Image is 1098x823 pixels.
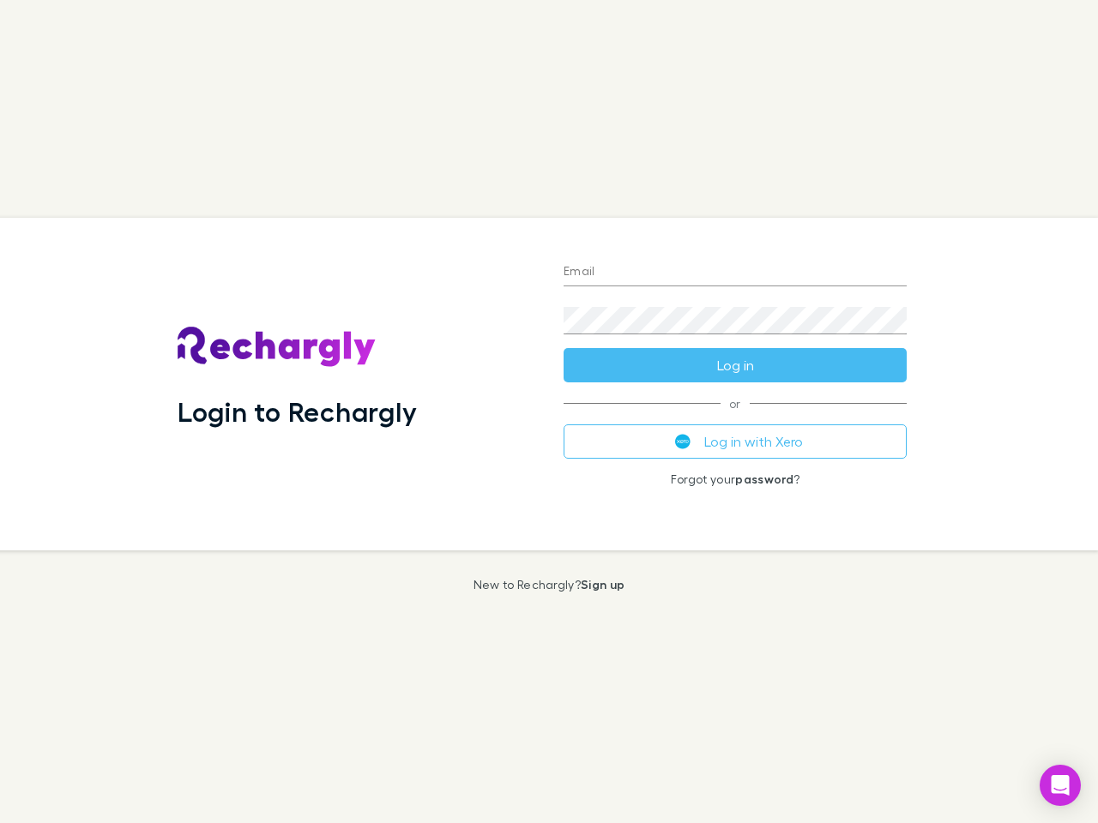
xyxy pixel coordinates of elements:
a: Sign up [581,577,624,592]
p: New to Rechargly? [474,578,625,592]
h1: Login to Rechargly [178,395,417,428]
a: password [735,472,793,486]
div: Open Intercom Messenger [1040,765,1081,806]
button: Log in with Xero [564,424,907,459]
span: or [564,403,907,404]
p: Forgot your ? [564,472,907,486]
img: Rechargly's Logo [178,327,377,368]
img: Xero's logo [675,434,691,449]
button: Log in [564,348,907,382]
